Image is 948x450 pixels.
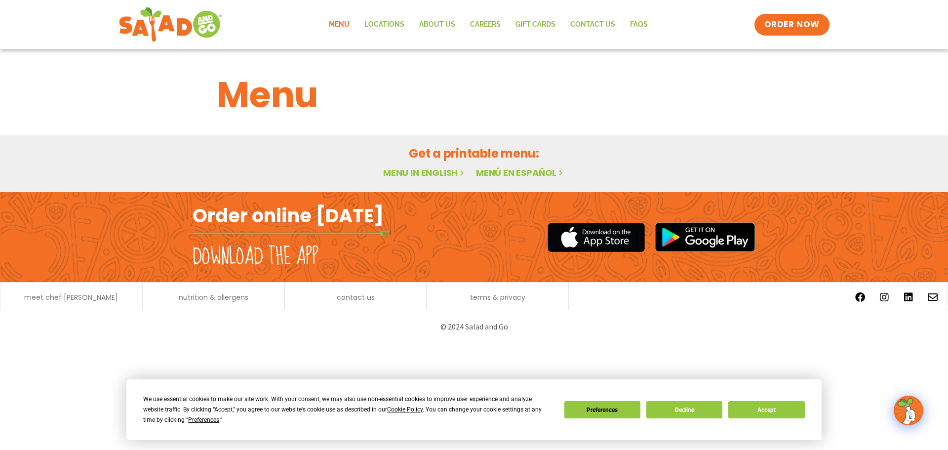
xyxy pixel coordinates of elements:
[143,394,552,425] div: We use essential cookies to make our site work. With your consent, we may also use non-essential ...
[217,68,731,122] h1: Menu
[387,406,423,413] span: Cookie Policy
[197,320,750,333] p: © 2024 Salad and Go
[470,294,525,301] a: terms & privacy
[563,13,623,36] a: Contact Us
[623,13,655,36] a: FAQs
[564,401,640,418] button: Preferences
[193,204,384,228] h2: Order online [DATE]
[548,221,645,253] img: appstore
[321,13,357,36] a: Menu
[126,379,822,440] div: Cookie Consent Prompt
[321,13,655,36] nav: Menu
[508,13,563,36] a: GIFT CARDS
[118,5,223,44] img: new-SAG-logo-768×292
[646,401,722,418] button: Decline
[412,13,463,36] a: About Us
[383,166,466,179] a: Menu in English
[476,166,565,179] a: Menú en español
[895,397,922,424] img: wpChatIcon
[193,231,390,236] img: fork
[188,416,219,423] span: Preferences
[754,14,829,36] a: ORDER NOW
[357,13,412,36] a: Locations
[655,222,755,252] img: google_play
[728,401,804,418] button: Accept
[217,145,731,162] h2: Get a printable menu:
[24,294,118,301] a: meet chef [PERSON_NAME]
[193,243,318,271] h2: Download the app
[337,294,375,301] a: contact us
[463,13,508,36] a: Careers
[764,19,820,31] span: ORDER NOW
[179,294,248,301] a: nutrition & allergens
